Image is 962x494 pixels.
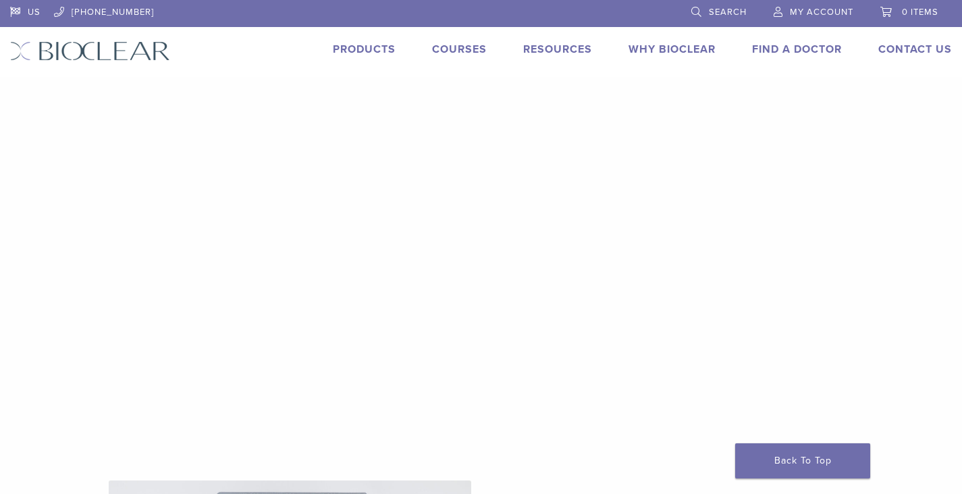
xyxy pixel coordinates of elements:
img: Bioclear [10,41,170,61]
span: Search [709,7,747,18]
a: Products [333,43,396,56]
a: Back To Top [735,443,870,478]
a: Resources [523,43,592,56]
a: Contact Us [878,43,952,56]
span: My Account [790,7,853,18]
a: Why Bioclear [629,43,716,56]
a: Find A Doctor [752,43,842,56]
a: Courses [432,43,487,56]
span: 0 items [902,7,938,18]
